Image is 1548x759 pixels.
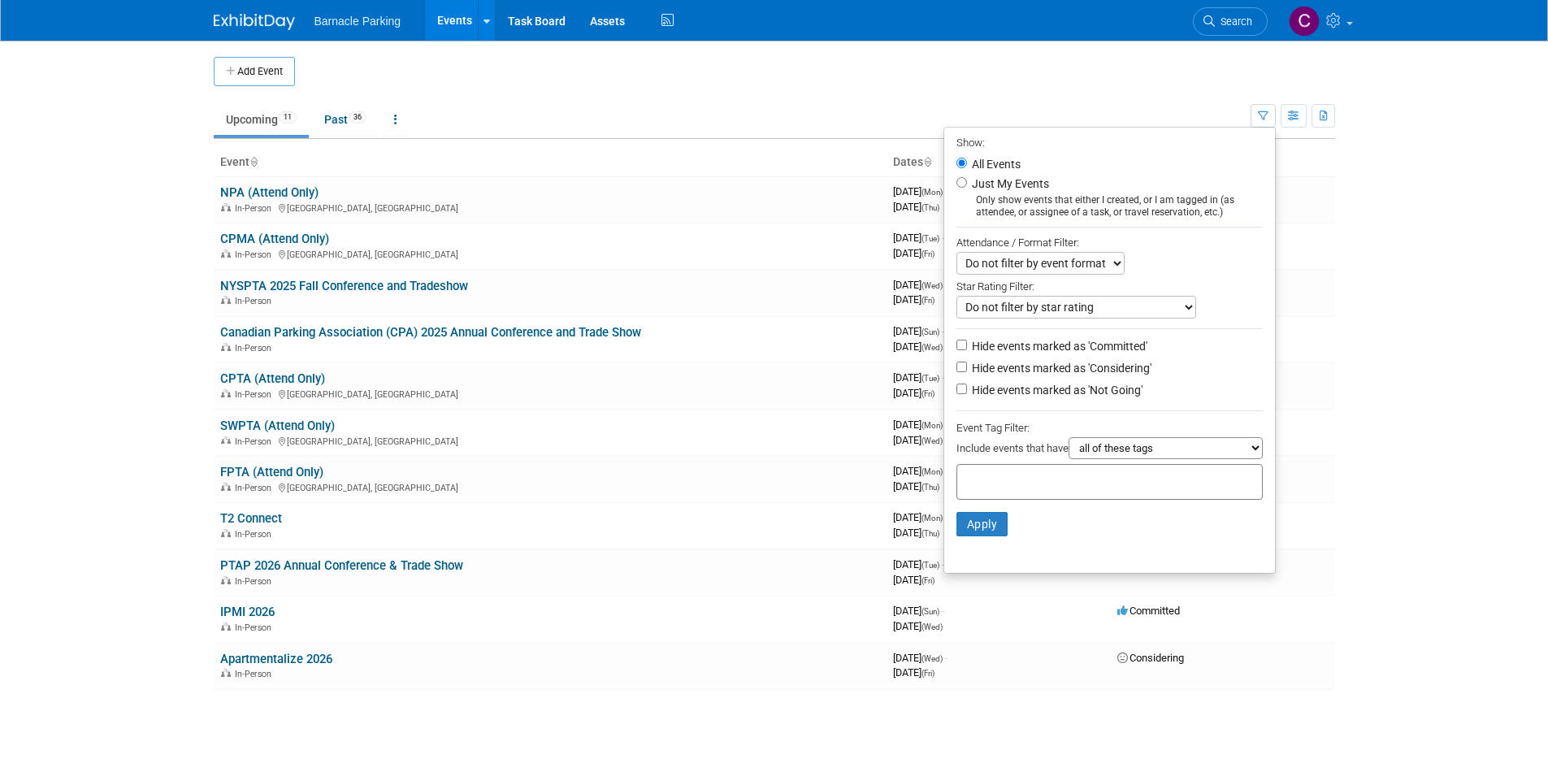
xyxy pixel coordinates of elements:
[279,111,297,124] span: 11
[235,249,276,260] span: In-Person
[921,389,934,398] span: (Fri)
[221,436,231,445] img: In-Person Event
[220,558,463,573] a: PTAP 2026 Annual Conference & Trade Show
[214,149,887,176] th: Event
[956,233,1263,252] div: Attendance / Format Filter:
[942,325,944,337] span: -
[921,421,943,430] span: (Mon)
[921,249,934,258] span: (Fri)
[220,387,880,400] div: [GEOGRAPHIC_DATA], [GEOGRAPHIC_DATA]
[312,104,379,135] a: Past36
[921,296,934,305] span: (Fri)
[1289,6,1320,37] img: Courtney Daniel
[893,419,947,431] span: [DATE]
[235,436,276,447] span: In-Person
[893,371,944,384] span: [DATE]
[220,434,880,447] div: [GEOGRAPHIC_DATA], [GEOGRAPHIC_DATA]
[921,281,943,290] span: (Wed)
[893,605,944,617] span: [DATE]
[921,343,943,352] span: (Wed)
[923,155,931,168] a: Sort by Start Date
[969,158,1021,170] label: All Events
[235,576,276,587] span: In-Person
[921,622,943,631] span: (Wed)
[893,620,943,632] span: [DATE]
[220,185,319,200] a: NPA (Attend Only)
[220,511,282,526] a: T2 Connect
[220,480,880,493] div: [GEOGRAPHIC_DATA], [GEOGRAPHIC_DATA]
[235,483,276,493] span: In-Person
[921,234,939,243] span: (Tue)
[893,527,939,539] span: [DATE]
[221,249,231,258] img: In-Person Event
[921,327,939,336] span: (Sun)
[349,111,366,124] span: 36
[921,203,939,212] span: (Thu)
[220,371,325,386] a: CPTA (Attend Only)
[235,669,276,679] span: In-Person
[235,343,276,353] span: In-Person
[221,389,231,397] img: In-Person Event
[942,558,944,570] span: -
[921,467,943,476] span: (Mon)
[220,652,332,666] a: Apartmentalize 2026
[220,325,641,340] a: Canadian Parking Association (CPA) 2025 Annual Conference and Trade Show
[235,389,276,400] span: In-Person
[221,529,231,537] img: In-Person Event
[214,14,295,30] img: ExhibitDay
[921,607,939,616] span: (Sun)
[956,275,1263,296] div: Star Rating Filter:
[249,155,258,168] a: Sort by Event Name
[969,360,1151,376] label: Hide events marked as 'Considering'
[893,201,939,213] span: [DATE]
[893,279,947,291] span: [DATE]
[220,201,880,214] div: [GEOGRAPHIC_DATA], [GEOGRAPHIC_DATA]
[1117,605,1180,617] span: Committed
[956,512,1008,536] button: Apply
[893,465,947,477] span: [DATE]
[893,185,947,197] span: [DATE]
[221,343,231,351] img: In-Person Event
[1215,15,1252,28] span: Search
[893,387,934,399] span: [DATE]
[220,605,275,619] a: IPMI 2026
[956,419,1263,437] div: Event Tag Filter:
[921,374,939,383] span: (Tue)
[235,622,276,633] span: In-Person
[945,652,947,664] span: -
[1193,7,1268,36] a: Search
[235,203,276,214] span: In-Person
[221,622,231,631] img: In-Person Event
[956,132,1263,152] div: Show:
[214,57,295,86] button: Add Event
[969,382,1143,398] label: Hide events marked as 'Not Going'
[893,247,934,259] span: [DATE]
[893,652,947,664] span: [DATE]
[921,561,939,570] span: (Tue)
[221,483,231,491] img: In-Person Event
[893,574,934,586] span: [DATE]
[921,669,934,678] span: (Fri)
[221,296,231,304] img: In-Person Event
[921,514,943,523] span: (Mon)
[893,666,934,679] span: [DATE]
[893,511,947,523] span: [DATE]
[893,325,944,337] span: [DATE]
[893,293,934,306] span: [DATE]
[921,529,939,538] span: (Thu)
[956,194,1263,219] div: Only show events that either I created, or I am tagged in (as attendee, or assignee of a task, or...
[969,338,1147,354] label: Hide events marked as 'Committed'
[921,576,934,585] span: (Fri)
[235,529,276,540] span: In-Person
[893,340,943,353] span: [DATE]
[893,232,944,244] span: [DATE]
[220,465,323,479] a: FPTA (Attend Only)
[214,104,309,135] a: Upcoming11
[921,188,943,197] span: (Mon)
[942,232,944,244] span: -
[956,437,1263,464] div: Include events that have
[221,669,231,677] img: In-Person Event
[921,483,939,492] span: (Thu)
[220,279,468,293] a: NYSPTA 2025 Fall Conference and Tradeshow
[1117,652,1184,664] span: Considering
